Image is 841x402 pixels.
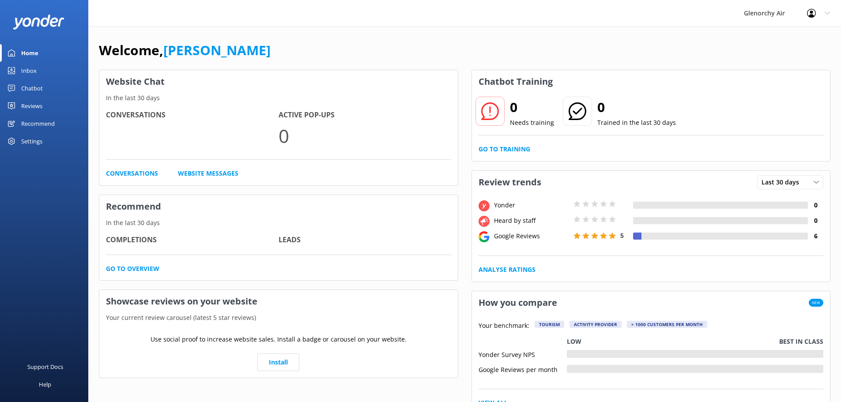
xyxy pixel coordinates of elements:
p: In the last 30 days [99,93,458,103]
div: Settings [21,132,42,150]
p: Low [567,337,581,346]
a: Conversations [106,169,158,178]
a: Analyse Ratings [479,265,536,274]
div: > 1000 customers per month [627,321,707,328]
h4: Leads [279,234,451,246]
h3: Showcase reviews on your website [99,290,458,313]
h1: Welcome, [99,40,271,61]
span: Last 30 days [762,177,804,187]
a: Go to Training [479,144,530,154]
p: Your benchmark: [479,321,529,331]
div: Google Reviews per month [479,365,567,373]
h3: Recommend [99,195,458,218]
img: yonder-white-logo.png [13,15,64,29]
h2: 0 [597,97,676,118]
h4: Completions [106,234,279,246]
h3: Review trends [472,171,548,194]
h4: 0 [808,200,823,210]
a: Install [257,353,299,371]
div: Home [21,44,38,62]
h4: 6 [808,231,823,241]
div: Inbox [21,62,37,79]
div: Yonder Survey NPS [479,350,567,358]
div: Recommend [21,115,55,132]
h4: Conversations [106,109,279,121]
div: Heard by staff [492,216,571,225]
h3: Chatbot Training [472,70,559,93]
p: In the last 30 days [99,218,458,228]
div: Help [39,376,51,393]
div: Support Docs [27,358,63,376]
h2: 0 [510,97,554,118]
div: Google Reviews [492,231,571,241]
p: Use social proof to increase website sales. Install a badge or carousel on your website. [151,334,407,344]
p: 0 [279,121,451,150]
a: Website Messages [178,169,238,178]
div: Tourism [535,321,564,328]
p: Needs training [510,118,554,128]
span: 5 [620,231,624,240]
div: Chatbot [21,79,43,97]
span: New [809,299,823,307]
div: Reviews [21,97,42,115]
a: Go to overview [106,264,159,274]
a: [PERSON_NAME] [163,41,271,59]
p: Your current review carousel (latest 5 star reviews) [99,313,458,323]
h4: 0 [808,216,823,225]
h4: Active Pop-ups [279,109,451,121]
p: Best in class [779,337,823,346]
h3: How you compare [472,291,564,314]
div: Activity Provider [569,321,622,328]
p: Trained in the last 30 days [597,118,676,128]
div: Yonder [492,200,571,210]
h3: Website Chat [99,70,458,93]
